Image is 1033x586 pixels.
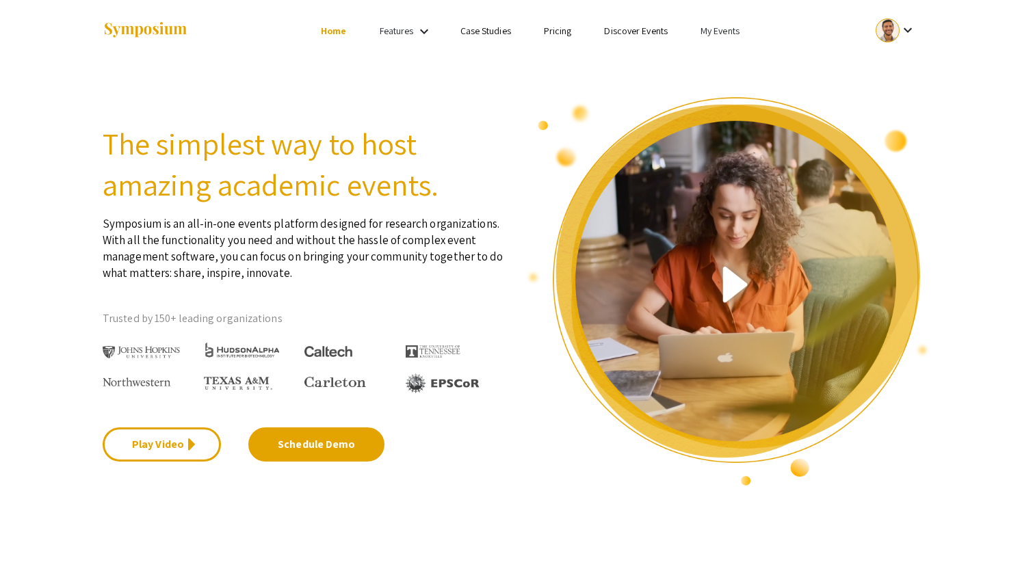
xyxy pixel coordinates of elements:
img: Symposium by ForagerOne [103,21,188,40]
a: Features [380,25,414,37]
img: EPSCOR [406,373,481,393]
img: Northwestern [103,377,171,386]
mat-icon: Expand account dropdown [900,22,916,38]
img: Carleton [304,377,366,388]
a: My Events [701,25,740,37]
a: Discover Events [604,25,668,37]
p: Trusted by 150+ leading organizations [103,308,506,329]
mat-icon: Expand Features list [416,23,432,40]
iframe: Chat [10,524,58,576]
img: Texas A&M University [204,377,272,390]
img: The University of Tennessee [406,345,460,358]
a: Pricing [544,25,572,37]
a: Case Studies [460,25,511,37]
h2: The simplest way to host amazing academic events. [103,123,506,205]
img: Johns Hopkins University [103,346,180,359]
p: Symposium is an all-in-one events platform designed for research organizations. With all the func... [103,205,506,281]
a: Play Video [103,427,221,462]
img: HudsonAlpha [204,342,281,358]
img: video overview of Symposium [527,96,930,487]
a: Schedule Demo [248,427,384,462]
img: Caltech [304,346,352,358]
a: Home [321,25,346,37]
button: Expand account dropdown [861,15,930,46]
